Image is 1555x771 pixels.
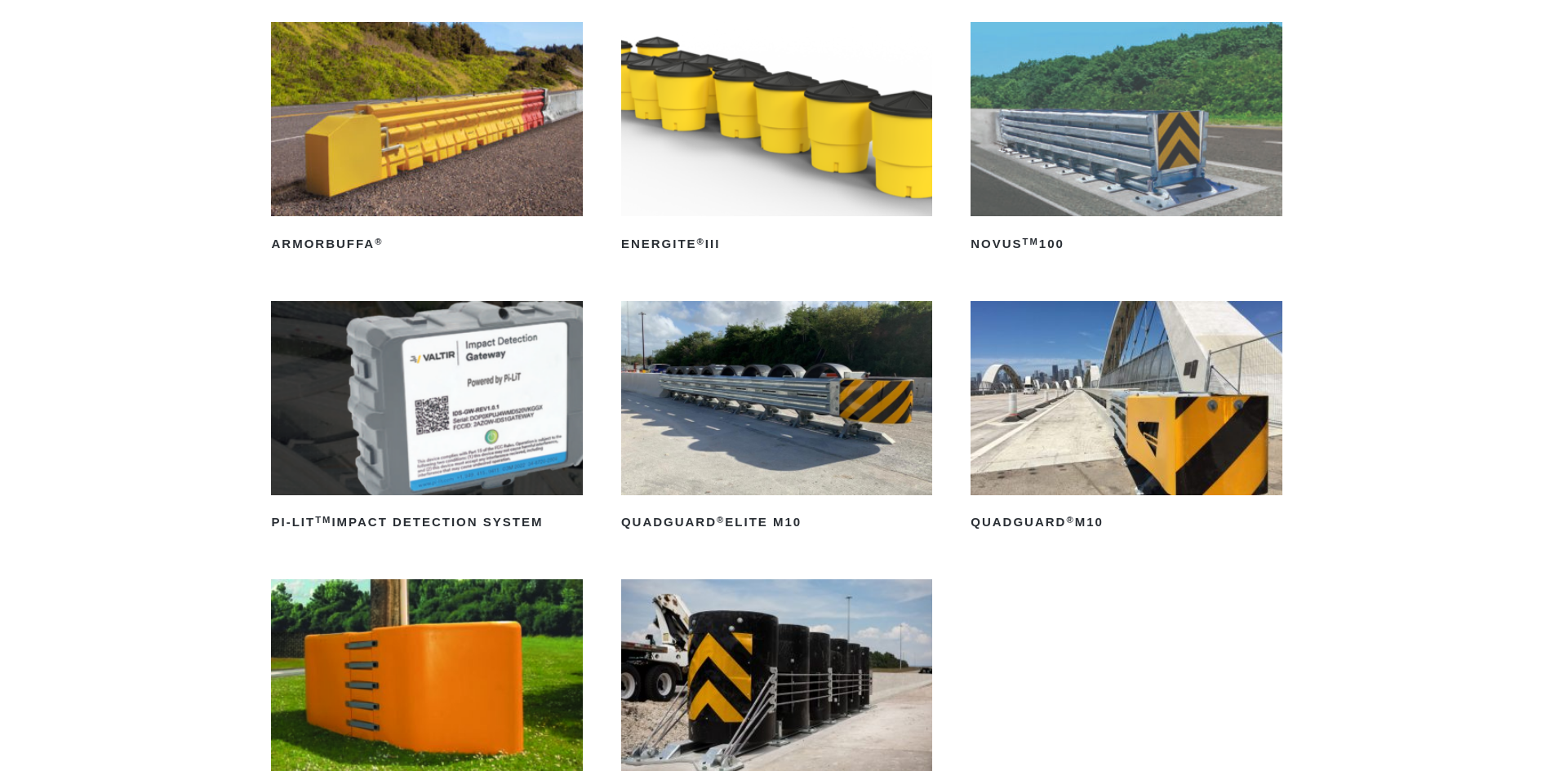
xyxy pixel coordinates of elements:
a: NOVUSTM100 [971,22,1282,257]
h2: QuadGuard Elite M10 [621,510,932,536]
sup: TM [1023,237,1039,246]
sup: ® [717,515,725,525]
sup: TM [315,515,331,525]
a: ArmorBuffa® [271,22,582,257]
a: PI-LITTMImpact Detection System [271,301,582,536]
h2: ENERGITE III [621,231,932,257]
a: ENERGITE®III [621,22,932,257]
h2: QuadGuard M10 [971,510,1282,536]
sup: ® [1066,515,1074,525]
h2: PI-LIT Impact Detection System [271,510,582,536]
a: QuadGuard®Elite M10 [621,301,932,536]
sup: ® [375,237,383,246]
a: QuadGuard®M10 [971,301,1282,536]
sup: ® [697,237,705,246]
h2: ArmorBuffa [271,231,582,257]
h2: NOVUS 100 [971,231,1282,257]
